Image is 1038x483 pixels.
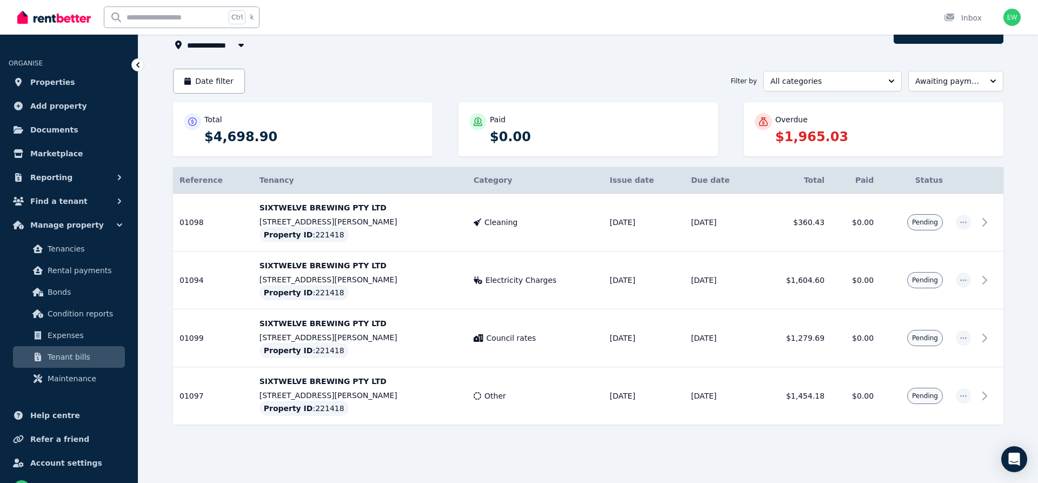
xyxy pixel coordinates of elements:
div: Open Intercom Messenger [1001,446,1027,472]
td: [DATE] [603,367,684,425]
span: All categories [770,76,880,87]
p: SIXTWELVE BREWING PTY LTD [259,260,461,271]
a: Tenancies [13,238,125,260]
th: Total [758,167,831,194]
td: [DATE] [684,252,758,309]
span: Filter by [731,77,757,85]
a: Bonds [13,281,125,303]
th: Due date [684,167,758,194]
a: Marketplace [9,143,129,164]
span: Refer a friend [30,433,89,446]
button: Reporting [9,167,129,188]
span: Reference [179,176,223,184]
td: $0.00 [831,252,880,309]
td: [DATE] [603,194,684,252]
span: Property ID [264,287,313,298]
span: Electricity Charges [485,275,557,286]
span: Pending [912,334,938,342]
a: Condition reports [13,303,125,325]
span: 01098 [179,218,204,227]
td: [DATE] [603,252,684,309]
a: Properties [9,71,129,93]
span: Account settings [30,456,102,469]
p: Paid [490,114,505,125]
button: Manage property [9,214,129,236]
span: 01094 [179,276,204,284]
span: Condition reports [48,307,121,320]
th: Paid [831,167,880,194]
img: RentBetter [17,9,91,25]
p: Overdue [775,114,808,125]
td: $0.00 [831,309,880,367]
p: $1,965.03 [775,128,993,145]
p: [STREET_ADDRESS][PERSON_NAME] [259,390,461,401]
th: Issue date [603,167,684,194]
div: : 221418 [259,343,349,358]
div: : 221418 [259,285,349,300]
a: Account settings [9,452,129,474]
span: Properties [30,76,75,89]
td: $360.43 [758,194,831,252]
span: Pending [912,392,938,400]
span: Marketplace [30,147,83,160]
p: Total [204,114,222,125]
th: Tenancy [253,167,467,194]
a: Tenant bills [13,346,125,368]
span: k [250,13,254,22]
p: SIXTWELVE BREWING PTY LTD [259,318,461,329]
button: Find a tenant [9,190,129,212]
span: Find a tenant [30,195,88,208]
span: Cleaning [484,217,517,228]
div: : 221418 [259,401,349,416]
span: Property ID [264,345,313,356]
span: Awaiting payment [915,76,981,87]
p: SIXTWELVE BREWING PTY LTD [259,202,461,213]
span: 01097 [179,392,204,400]
a: Help centre [9,405,129,426]
span: Pending [912,218,938,227]
td: $1,454.18 [758,367,831,425]
p: [STREET_ADDRESS][PERSON_NAME] [259,332,461,343]
td: [DATE] [603,309,684,367]
div: : 221418 [259,227,349,242]
span: Tenancies [48,242,121,255]
a: Rental payments [13,260,125,281]
th: Status [880,167,949,194]
p: [STREET_ADDRESS][PERSON_NAME] [259,216,461,227]
span: Expenses [48,329,121,342]
p: $4,698.90 [204,128,422,145]
button: Date filter [173,69,245,94]
th: Category [467,167,603,194]
span: Maintenance [48,372,121,385]
td: [DATE] [684,194,758,252]
span: Help centre [30,409,80,422]
span: Reporting [30,171,72,184]
td: [DATE] [684,367,758,425]
p: $0.00 [490,128,707,145]
td: $0.00 [831,367,880,425]
a: Add property [9,95,129,117]
img: Errol Weber [1003,9,1021,26]
span: Manage property [30,219,104,231]
a: Maintenance [13,368,125,389]
td: $1,279.69 [758,309,831,367]
a: Refer a friend [9,428,129,450]
div: Inbox [944,12,982,23]
span: Property ID [264,229,313,240]
span: Other [484,391,506,401]
span: Tenant bills [48,350,121,363]
span: Ctrl [229,10,245,24]
span: ORGANISE [9,59,43,67]
p: [STREET_ADDRESS][PERSON_NAME] [259,274,461,285]
button: All categories [763,71,902,91]
span: Property ID [264,403,313,414]
span: Add property [30,100,87,113]
span: Bonds [48,286,121,299]
td: $1,604.60 [758,252,831,309]
a: Expenses [13,325,125,346]
a: Documents [9,119,129,141]
td: [DATE] [684,309,758,367]
span: Pending [912,276,938,284]
p: SIXTWELVE BREWING PTY LTD [259,376,461,387]
button: Awaiting payment [908,71,1003,91]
